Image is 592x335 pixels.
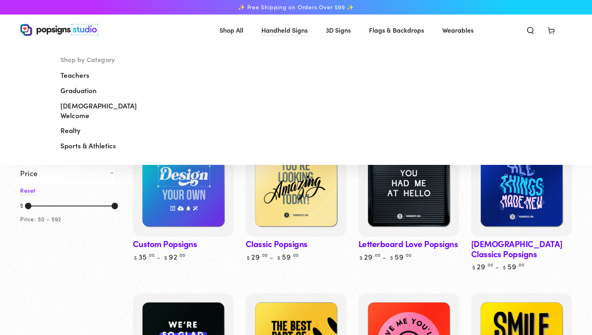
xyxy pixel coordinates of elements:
summary: Search our site [520,21,541,39]
span: ✨ Free Shipping on Orders Over $99 ✨ [238,4,354,11]
a: Teachers [60,68,145,83]
a: Letterboard Love PopsignsLetterboard Love Popsigns [358,136,459,237]
a: Shop by Category [60,55,145,64]
span: Flags & Backdrops [369,24,424,36]
a: Wearables [436,19,480,41]
span: Shop All [219,24,243,36]
summary: Price [20,162,115,184]
a: Handheld Signs [255,19,314,41]
span: Graduation [60,86,97,96]
a: Shop All [213,19,249,41]
span: Handheld Signs [261,24,308,36]
a: Baptism Classics PopsignsBaptism Classics Popsigns [471,136,572,237]
a: [DEMOGRAPHIC_DATA] Welcome [60,98,145,123]
div: Price: $0 – $92 [20,214,61,224]
span: 3D Signs [326,24,351,36]
span: Teachers [60,71,89,80]
a: Flags & Backdrops [363,19,430,41]
a: Custom PopsignsCustom Popsigns [133,136,234,237]
a: Graduation [60,83,145,98]
a: Classic PopsignsClassic Popsigns [246,136,346,237]
span: Realty [60,126,81,135]
span: Sports & Athletics [60,141,116,151]
span: Price [20,169,38,178]
span: Wearables [442,24,474,36]
a: 3D Signs [320,19,357,41]
a: Reset [20,186,35,195]
div: $ [20,200,23,212]
a: Realty [60,123,145,138]
span: Shop by Category [60,55,115,64]
a: Sports & Athletics [60,138,145,154]
span: [DEMOGRAPHIC_DATA] Welcome [60,101,145,121]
